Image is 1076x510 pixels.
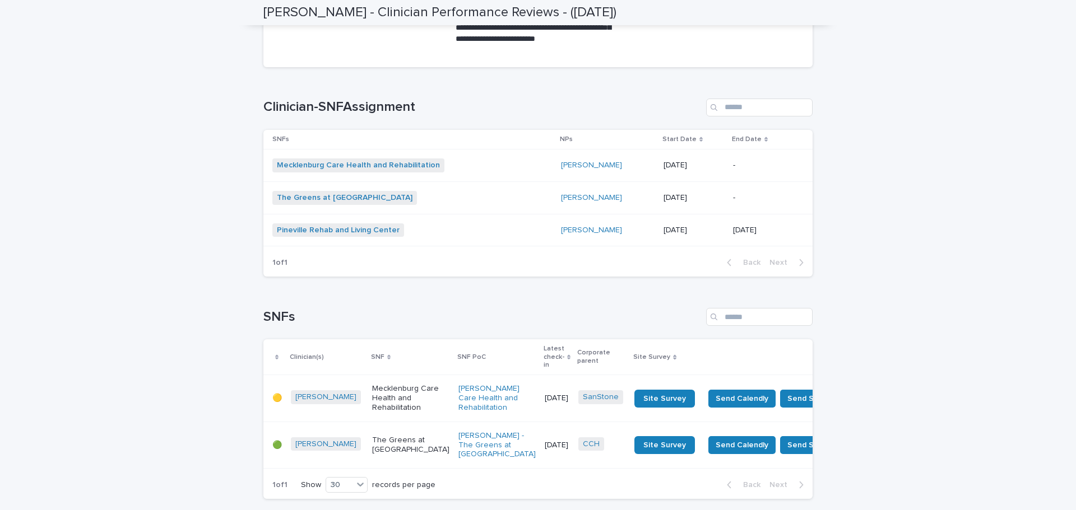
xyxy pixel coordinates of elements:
p: Start Date [662,133,697,146]
button: Send Survey [780,390,841,408]
tr: 🟡[PERSON_NAME] Mecklenburg Care Health and Rehabilitation[PERSON_NAME] Care Health and Rehabilita... [263,375,859,422]
a: Pineville Rehab and Living Center [277,226,400,235]
p: - [733,193,795,203]
p: 1 of 1 [263,471,296,499]
button: Next [765,480,813,490]
a: Mecklenburg Care Health and Rehabilitation [277,161,440,170]
p: Corporate parent [577,347,627,367]
a: Site Survey [634,436,695,454]
h1: Clinician-SNFAssignment [263,99,702,115]
p: [DATE] [545,441,569,450]
p: 🟡 [272,394,282,403]
p: [DATE] [545,394,569,403]
button: Next [765,258,813,268]
input: Search [706,308,813,326]
span: Next [769,259,794,266]
button: Back [718,480,765,490]
p: Show [301,480,321,490]
input: Search [706,99,813,116]
span: Send Calendly [716,439,768,451]
span: Send Survey [787,393,834,404]
a: SanStone [583,392,619,402]
a: [PERSON_NAME] Care Health and Rehabilitation [458,384,536,412]
button: Send Calendly [708,390,776,408]
a: [PERSON_NAME] [561,226,622,235]
p: Mecklenburg Care Health and Rehabilitation [372,384,449,412]
p: NPs [560,133,573,146]
span: Site Survey [643,395,686,403]
tr: Mecklenburg Care Health and Rehabilitation [PERSON_NAME] [DATE]- [263,149,813,181]
a: The Greens at [GEOGRAPHIC_DATA] [277,193,412,203]
span: Send Calendly [716,393,768,404]
p: [DATE] [664,226,724,235]
button: Send Survey [780,436,841,454]
span: Next [769,481,794,489]
a: [PERSON_NAME] [561,161,622,170]
button: Back [718,258,765,268]
p: The Greens at [GEOGRAPHIC_DATA] [372,436,449,455]
h2: [PERSON_NAME] - Clinician Performance Reviews - ([DATE]) [263,4,616,21]
span: Back [736,259,760,266]
p: SNFs [272,133,289,146]
p: Clinician(s) [290,351,324,363]
a: [PERSON_NAME] [295,392,356,402]
p: 1 of 1 [263,249,296,277]
tr: 🟢[PERSON_NAME] The Greens at [GEOGRAPHIC_DATA][PERSON_NAME] - The Greens at [GEOGRAPHIC_DATA] [DA... [263,422,859,468]
a: [PERSON_NAME] [561,193,622,203]
p: [DATE] [733,226,795,235]
p: records per page [372,480,435,490]
a: CCH [583,439,600,449]
p: 🟢 [272,441,282,450]
a: [PERSON_NAME] [295,439,356,449]
a: [PERSON_NAME] - The Greens at [GEOGRAPHIC_DATA] [458,431,536,459]
button: Send Calendly [708,436,776,454]
p: Latest check-in [544,343,564,371]
p: End Date [732,133,762,146]
p: SNF PoC [457,351,486,363]
p: SNF [371,351,384,363]
p: [DATE] [664,161,724,170]
p: Site Survey [633,351,670,363]
span: Send Survey [787,439,834,451]
tr: The Greens at [GEOGRAPHIC_DATA] [PERSON_NAME] [DATE]- [263,181,813,214]
span: Site Survey [643,441,686,449]
a: Site Survey [634,390,695,408]
p: - [733,161,795,170]
tr: Pineville Rehab and Living Center [PERSON_NAME] [DATE][DATE] [263,214,813,246]
span: Back [736,481,760,489]
p: [DATE] [664,193,724,203]
div: 30 [326,479,353,491]
h1: SNFs [263,309,702,325]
